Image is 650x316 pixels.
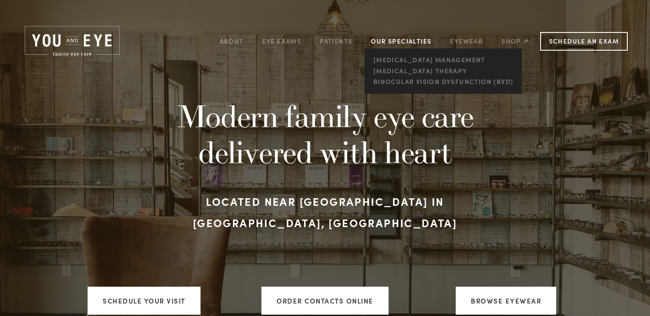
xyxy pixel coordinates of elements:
[88,287,201,315] a: Schedule your visit
[456,287,556,315] a: Browse Eyewear
[193,194,457,230] strong: Located near [GEOGRAPHIC_DATA] in [GEOGRAPHIC_DATA], [GEOGRAPHIC_DATA]
[371,55,515,66] a: [MEDICAL_DATA] management
[22,24,122,58] img: Rochester, MN | You and Eye | Family Eye Care
[371,65,515,76] a: [MEDICAL_DATA] Therapy
[262,34,301,48] a: Eye Exams
[450,34,483,48] a: Eyewear
[371,37,431,45] a: Our Specialties
[502,34,529,48] a: Shop ↗
[261,287,389,315] a: ORDER CONTACTS ONLINE
[320,34,352,48] a: Patients
[371,76,515,88] a: Binocular Vision Dysfunction (BVD)
[141,98,509,170] h1: Modern family eye care delivered with heart
[540,32,628,51] a: Schedule an Exam
[220,34,244,48] a: About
